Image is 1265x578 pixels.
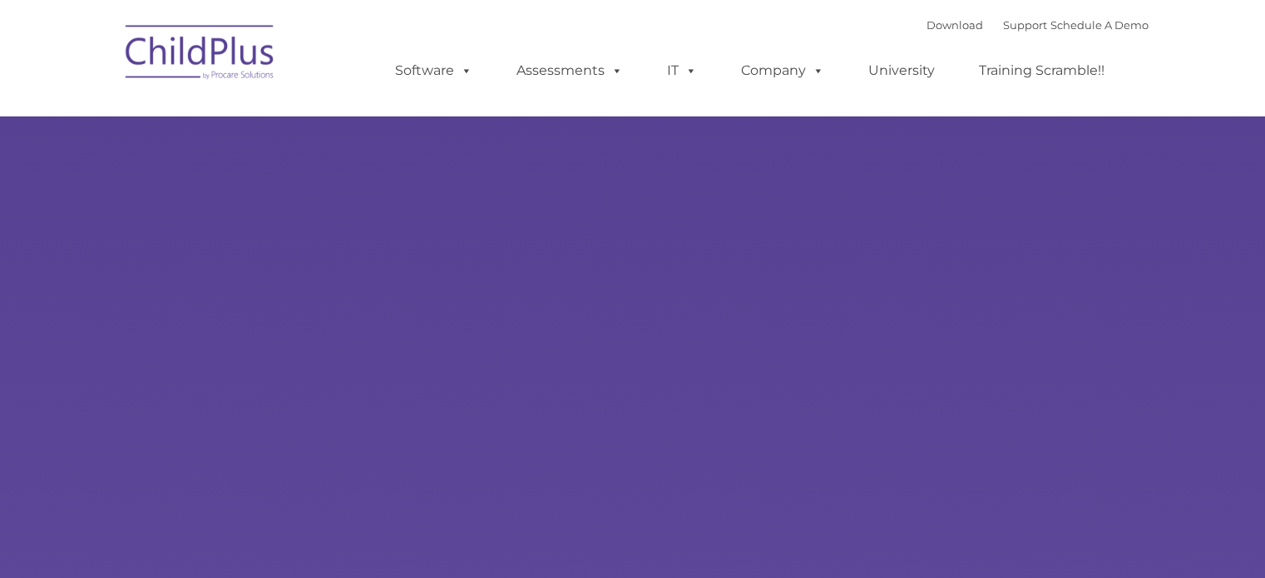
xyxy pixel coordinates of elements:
[962,54,1121,87] a: Training Scramble!!
[1003,18,1047,32] a: Support
[852,54,951,87] a: University
[724,54,841,87] a: Company
[1050,18,1149,32] a: Schedule A Demo
[650,54,714,87] a: IT
[500,54,640,87] a: Assessments
[378,54,489,87] a: Software
[117,13,284,96] img: ChildPlus by Procare Solutions
[927,18,983,32] a: Download
[927,18,1149,32] font: |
